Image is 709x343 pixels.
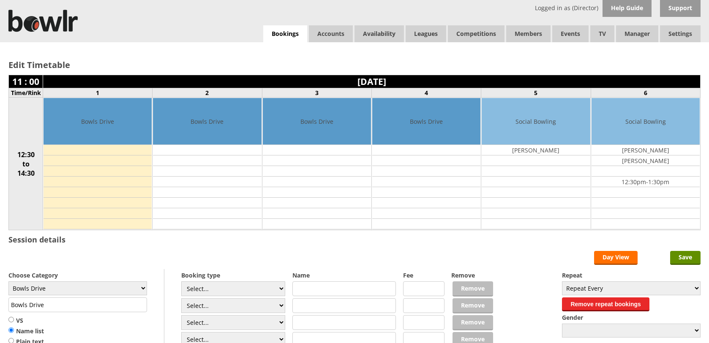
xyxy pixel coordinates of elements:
td: [PERSON_NAME] [592,155,700,166]
label: Choose Category [8,271,147,279]
input: VS [8,316,14,323]
span: Accounts [309,25,353,42]
span: Settings [660,25,701,42]
td: Bowls Drive [153,98,261,145]
td: [PERSON_NAME] [592,145,700,155]
label: Name list [8,327,44,335]
td: 6 [591,88,700,98]
td: 5 [481,88,591,98]
label: Repeat [562,271,701,279]
span: TV [590,25,614,42]
label: Fee [403,271,444,279]
a: Day View [594,251,638,265]
td: Bowls Drive [372,98,480,145]
td: 3 [262,88,371,98]
a: Leagues [406,25,446,42]
input: Name list [8,327,14,333]
td: Time/Rink [9,88,43,98]
td: [DATE] [43,75,701,88]
td: 11 : 00 [9,75,43,88]
td: Bowls Drive [263,98,371,145]
label: VS [8,316,44,325]
input: Title/Description [8,297,147,312]
a: Availability [354,25,404,42]
a: Competitions [448,25,504,42]
span: Members [506,25,551,42]
td: Social Bowling [592,98,700,145]
h3: Session details [8,234,65,245]
button: Remove repeat bookings [562,297,649,311]
a: Bookings [263,25,307,43]
td: 12:30pm-1:30pm [592,177,700,187]
a: Events [552,25,589,42]
label: Booking type [181,271,285,279]
td: Social Bowling [482,98,590,145]
td: 12:30 to 14:30 [9,98,43,230]
td: [PERSON_NAME] [482,145,590,155]
td: 2 [153,88,262,98]
h2: Edit Timetable [8,59,701,71]
label: Gender [562,313,701,321]
span: Manager [616,25,658,42]
label: Remove [451,271,493,279]
td: Bowls Drive [44,98,152,145]
input: Save [670,251,701,265]
td: 4 [371,88,481,98]
label: Name [292,271,396,279]
td: 1 [43,88,153,98]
